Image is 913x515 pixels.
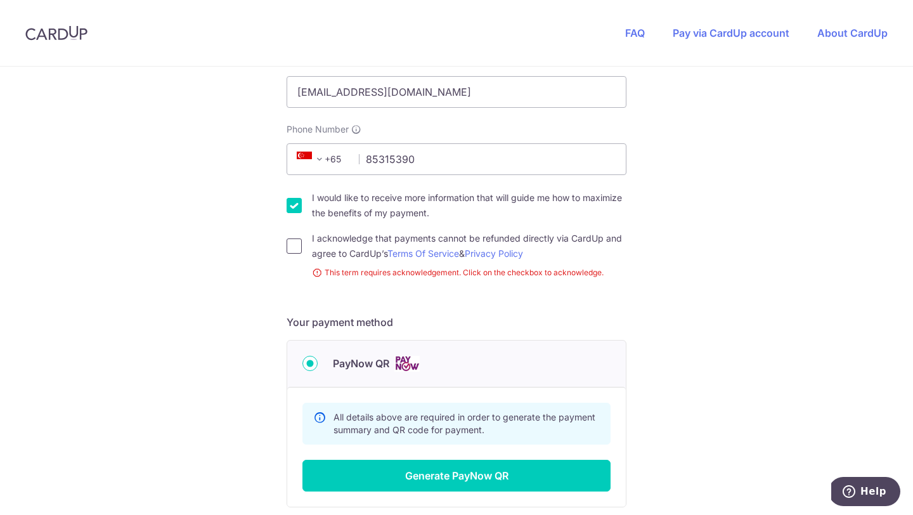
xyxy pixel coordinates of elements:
[302,356,611,372] div: PayNow QR Cards logo
[297,152,327,167] span: +65
[817,27,888,39] a: About CardUp
[287,315,626,330] h5: Your payment method
[394,356,420,372] img: Cards logo
[673,27,789,39] a: Pay via CardUp account
[287,123,349,136] span: Phone Number
[312,190,626,221] label: I would like to receive more information that will guide me how to maximize the benefits of my pa...
[25,25,87,41] img: CardUp
[312,231,626,261] label: I acknowledge that payments cannot be refunded directly via CardUp and agree to CardUp’s &
[287,76,626,108] input: Email address
[312,266,626,279] small: This term requires acknowledgement. Click on the checkbox to acknowledge.
[831,477,900,509] iframe: Opens a widget where you can find more information
[302,460,611,492] button: Generate PayNow QR
[465,248,523,259] a: Privacy Policy
[387,248,459,259] a: Terms Of Service
[625,27,645,39] a: FAQ
[333,412,595,435] span: All details above are required in order to generate the payment summary and QR code for payment.
[333,356,389,371] span: PayNow QR
[293,152,350,167] span: +65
